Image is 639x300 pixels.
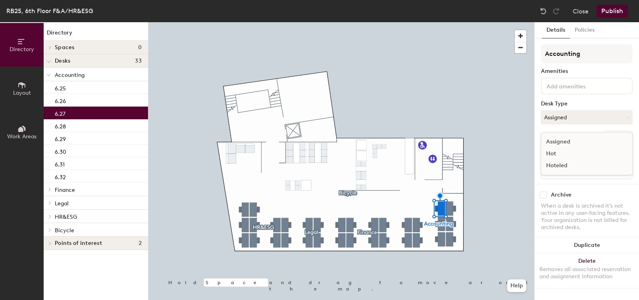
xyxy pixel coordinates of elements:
span: HR&ESG [55,214,77,220]
div: Hot [541,148,621,160]
p: 6.31 [55,159,65,168]
button: Ungroup [604,131,633,144]
span: 33 [135,58,142,64]
button: Details [542,22,570,38]
div: Amenities [541,68,633,75]
span: Desks [55,58,70,64]
span: Work Areas [7,133,37,140]
p: 6.32 [55,172,66,181]
span: Points of interest [55,240,102,246]
span: Directory [10,46,34,53]
p: 6.29 [55,134,66,143]
p: 6.26 [55,96,66,105]
h1: Directory [44,29,148,41]
button: Assigned [541,110,633,124]
p: 6.28 [55,121,66,130]
button: Close [573,5,589,17]
input: Add amenities [545,81,616,90]
img: Redo [552,7,560,15]
div: RB25, 6th Floor F&A/HR&ESG [6,6,93,16]
img: Undo [539,7,547,15]
span: Legal [55,200,69,207]
span: Layout [13,90,31,96]
p: 6.25 [55,83,66,92]
div: Desk Type [541,101,633,107]
span: 2 [139,240,142,246]
button: DeleteRemoves all associated reservation and assignment information [535,253,639,288]
button: Policies [570,22,599,38]
div: Archive [551,192,572,198]
div: Removes all associated reservation and assignment information [539,266,634,280]
span: Finance [55,187,75,193]
p: 6.27 [55,108,65,117]
div: When a desk is archived it's not active in any user-facing features. Your organization is not bil... [541,203,633,231]
button: Duplicate [535,237,639,253]
div: Hoteled [541,160,621,172]
button: Publish [597,5,628,17]
span: Accounting [55,72,85,78]
button: Help [507,279,526,292]
span: Bicycle [55,227,74,234]
div: Assigned [541,136,621,148]
span: 0 [138,44,142,51]
p: 6.30 [55,146,66,155]
span: Spaces [55,44,75,51]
